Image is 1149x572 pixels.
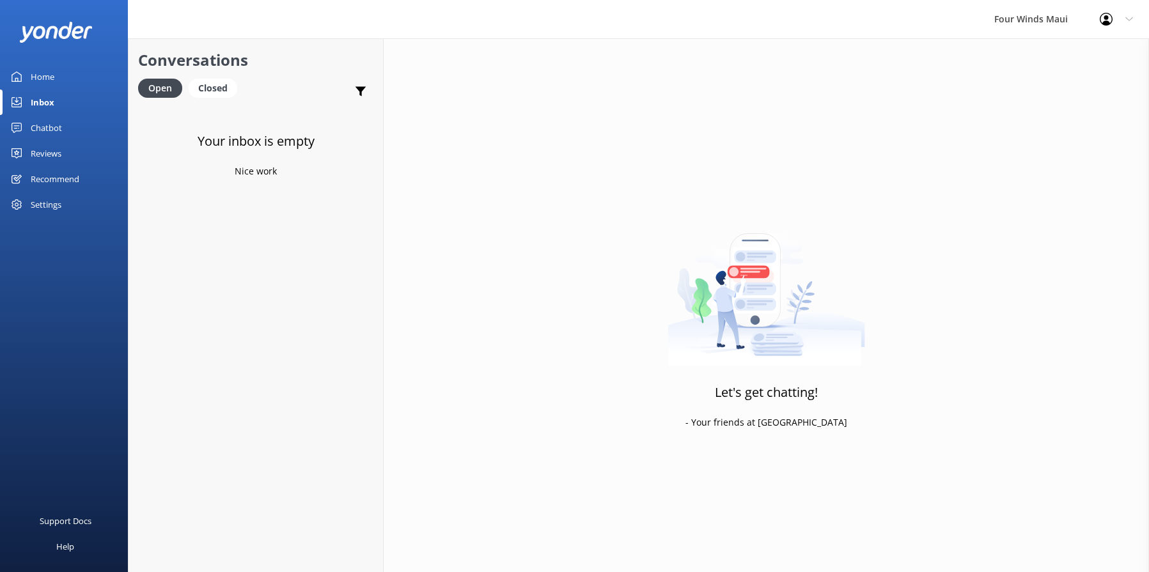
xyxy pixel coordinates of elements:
img: yonder-white-logo.png [19,22,93,43]
div: Reviews [31,141,61,166]
div: Settings [31,192,61,217]
div: Help [56,534,74,559]
div: Recommend [31,166,79,192]
div: Home [31,64,54,89]
div: Open [138,79,182,98]
div: Support Docs [40,508,91,534]
h2: Conversations [138,48,373,72]
p: - Your friends at [GEOGRAPHIC_DATA] [685,415,847,429]
p: Nice work [235,164,277,178]
h3: Let's get chatting! [715,382,818,403]
img: artwork of a man stealing a conversation from at giant smartphone [668,206,865,366]
div: Chatbot [31,115,62,141]
div: Closed [189,79,237,98]
a: Closed [189,81,244,95]
a: Open [138,81,189,95]
div: Inbox [31,89,54,115]
h3: Your inbox is empty [198,131,315,151]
